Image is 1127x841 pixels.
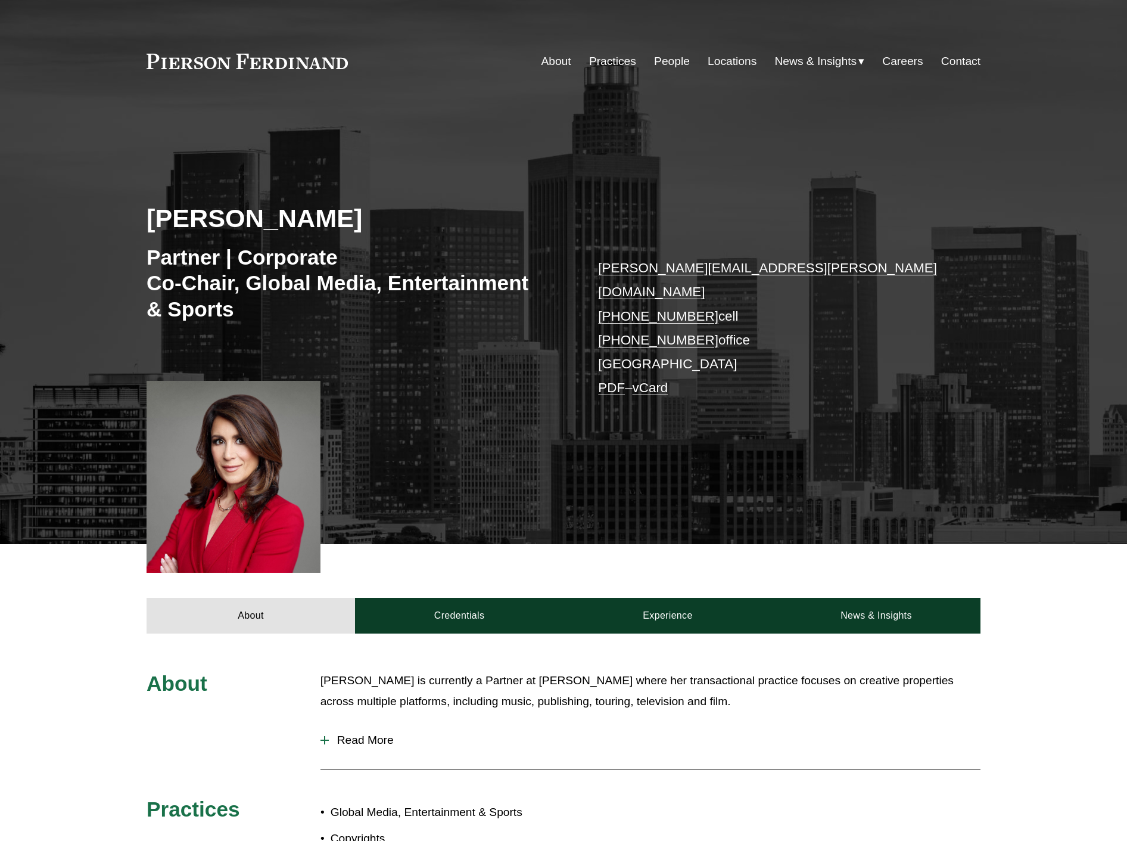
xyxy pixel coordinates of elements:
[541,50,571,73] a: About
[147,244,529,322] h3: Partner | Corporate Co-Chair, Global Media, Entertainment & Sports
[331,802,563,823] p: Global Media, Entertainment & Sports
[598,260,937,299] a: [PERSON_NAME][EMAIL_ADDRESS][PERSON_NAME][DOMAIN_NAME]
[355,598,563,634] a: Credentials
[320,725,980,756] button: Read More
[598,380,625,395] a: PDF
[147,797,240,821] span: Practices
[654,50,690,73] a: People
[598,309,718,324] a: [PHONE_NUMBER]
[147,598,355,634] a: About
[589,50,636,73] a: Practices
[775,50,865,73] a: folder dropdown
[941,50,980,73] a: Contact
[598,333,718,347] a: [PHONE_NUMBER]
[320,671,980,712] p: [PERSON_NAME] is currently a Partner at [PERSON_NAME] where her transactional practice focuses on...
[329,734,980,747] span: Read More
[775,51,857,72] span: News & Insights
[633,380,668,395] a: vCard
[772,598,980,634] a: News & Insights
[563,598,772,634] a: Experience
[708,50,756,73] a: Locations
[598,256,945,401] p: cell office [GEOGRAPHIC_DATA] –
[147,203,563,234] h2: [PERSON_NAME]
[147,672,207,695] span: About
[882,50,923,73] a: Careers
